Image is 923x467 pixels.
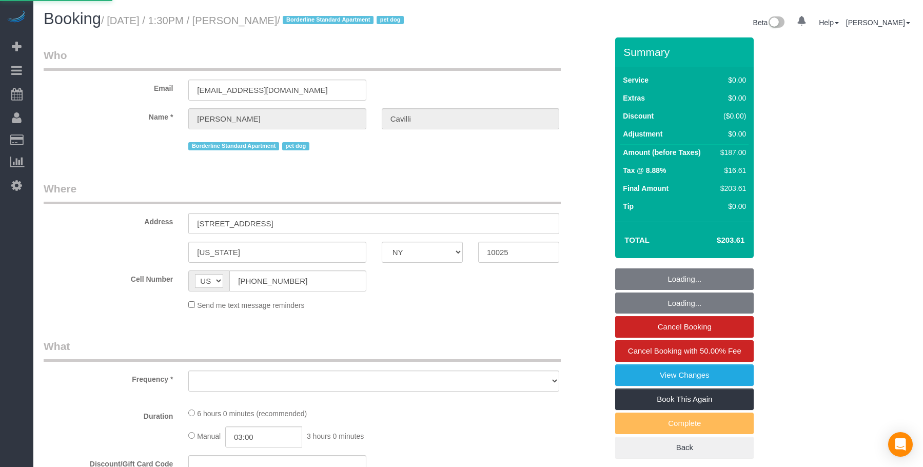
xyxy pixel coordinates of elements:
[478,242,559,263] input: Zip Code
[623,93,645,103] label: Extras
[283,16,374,24] span: Borderline Standard Apartment
[615,364,754,386] a: View Changes
[197,301,304,309] span: Send me text message reminders
[188,108,366,129] input: First Name
[197,432,221,440] span: Manual
[382,108,559,129] input: Last Name
[615,316,754,338] a: Cancel Booking
[623,165,666,176] label: Tax @ 8.88%
[716,147,746,158] div: $187.00
[716,75,746,85] div: $0.00
[846,18,910,27] a: [PERSON_NAME]
[686,236,744,245] h4: $203.61
[282,142,309,150] span: pet dog
[624,236,650,244] strong: Total
[197,410,307,418] span: 6 hours 0 minutes (recommended)
[623,183,669,193] label: Final Amount
[188,80,366,101] input: Email
[716,165,746,176] div: $16.61
[623,129,662,139] label: Adjustment
[44,181,561,204] legend: Where
[716,201,746,211] div: $0.00
[377,16,404,24] span: pet dog
[716,129,746,139] div: $0.00
[716,111,746,121] div: ($0.00)
[623,201,634,211] label: Tip
[36,80,181,93] label: Email
[36,108,181,122] label: Name *
[819,18,839,27] a: Help
[101,15,407,26] small: / [DATE] / 1:30PM / [PERSON_NAME]
[623,147,700,158] label: Amount (before Taxes)
[716,93,746,103] div: $0.00
[623,75,649,85] label: Service
[188,142,279,150] span: Borderline Standard Apartment
[615,340,754,362] a: Cancel Booking with 50.00% Fee
[36,371,181,384] label: Frequency *
[623,111,654,121] label: Discount
[615,437,754,458] a: Back
[188,242,366,263] input: City
[36,407,181,421] label: Duration
[753,18,785,27] a: Beta
[36,213,181,227] label: Address
[623,46,749,58] h3: Summary
[229,270,366,291] input: Cell Number
[628,346,741,355] span: Cancel Booking with 50.00% Fee
[6,10,27,25] img: Automaid Logo
[716,183,746,193] div: $203.61
[888,432,913,457] div: Open Intercom Messenger
[615,388,754,410] a: Book This Again
[44,10,101,28] span: Booking
[44,339,561,362] legend: What
[36,270,181,284] label: Cell Number
[277,15,407,26] span: /
[44,48,561,71] legend: Who
[768,16,784,30] img: New interface
[307,432,364,440] span: 3 hours 0 minutes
